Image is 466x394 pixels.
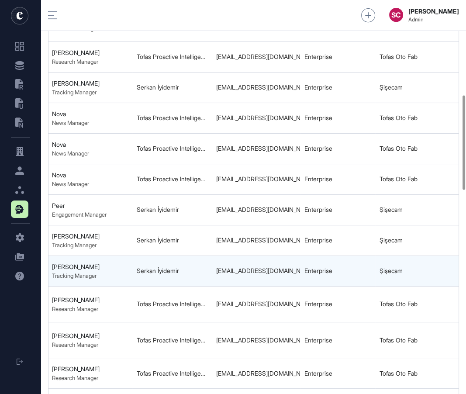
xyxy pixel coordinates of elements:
div: [PERSON_NAME] [52,263,100,270]
a: Tofas Proactive Intelligence Manager Proactive Manager [137,175,290,183]
div: Nova [52,110,66,118]
button: SC [389,8,403,22]
a: Tofas Proactive Intelligence Manager Proactive Manager [137,114,290,121]
a: Tofas Oto Fab [380,336,418,344]
a: Şişecam [380,267,403,274]
div: [EMAIL_ADDRESS][DOMAIN_NAME] [216,145,296,152]
a: Serkan İyidemir [137,236,179,244]
div: Nova [52,141,66,148]
div: [PERSON_NAME] [52,232,100,240]
div: News Manager [52,180,89,187]
div: [EMAIL_ADDRESS][DOMAIN_NAME] [216,206,296,213]
a: Serkan İyidemir [137,206,179,213]
div: Research Manager [52,341,98,348]
div: [PERSON_NAME] [52,79,100,87]
div: Nova [52,171,66,179]
div: Enterprise [304,84,371,91]
a: Tofas Proactive Intelligence Manager Proactive Manager [137,53,290,60]
div: News Manager [52,119,89,126]
div: [PERSON_NAME] [52,332,100,339]
div: Enterprise [304,301,371,308]
a: Tofas Proactive Intelligence Manager Proactive Manager [137,370,290,377]
div: [EMAIL_ADDRESS][DOMAIN_NAME] [216,337,296,344]
a: Şişecam [380,236,403,244]
div: Enterprise [304,267,371,274]
div: Tracking Manager [52,272,97,279]
div: [EMAIL_ADDRESS][DOMAIN_NAME] [216,301,296,308]
a: Tofas Oto Fab [380,53,418,60]
div: Tracking Manager [52,89,97,96]
div: Enterprise [304,53,371,60]
a: Şişecam [380,206,403,213]
div: [EMAIL_ADDRESS][DOMAIN_NAME] [216,84,296,91]
div: [PERSON_NAME] [52,365,100,373]
a: Serkan İyidemir [137,267,179,274]
a: Şişecam [380,83,403,91]
div: Engagement Manager [52,211,107,218]
a: Serkan İyidemir [137,83,179,91]
div: Enterprise [304,337,371,344]
div: Research Manager [52,374,98,381]
a: Tofas Oto Fab [380,175,418,183]
div: Research Manager [52,305,98,312]
a: Tofas Proactive Intelligence Manager Proactive Manager [137,300,290,308]
a: Tofas Proactive Intelligence Manager Proactive Manager [137,336,290,344]
div: [EMAIL_ADDRESS][DOMAIN_NAME] [216,53,296,60]
div: Enterprise [304,145,371,152]
div: [EMAIL_ADDRESS][DOMAIN_NAME] [216,237,296,244]
span: Admin [408,17,459,23]
a: Tofas Oto Fab [380,145,418,152]
div: Research Manager [52,58,98,65]
div: Tracking Manager [52,242,97,249]
strong: [PERSON_NAME] [408,8,459,15]
div: Enterprise [304,370,371,377]
div: Enterprise [304,237,371,244]
div: [EMAIL_ADDRESS][DOMAIN_NAME] [216,267,296,274]
a: Tofas Oto Fab [380,114,418,121]
div: News Manager [52,150,89,157]
div: [EMAIL_ADDRESS][DOMAIN_NAME] [216,114,296,121]
div: Peer [52,202,65,209]
div: Enterprise [304,206,371,213]
div: [EMAIL_ADDRESS][DOMAIN_NAME] [216,370,296,377]
a: Tofas Proactive Intelligence Manager Proactive Manager [137,145,290,152]
a: Tofas Oto Fab [380,370,418,377]
div: [PERSON_NAME] [52,49,100,56]
div: Enterprise [304,114,371,121]
div: Enterprise [304,176,371,183]
a: Tofas Oto Fab [380,300,418,308]
div: [EMAIL_ADDRESS][DOMAIN_NAME] [216,176,296,183]
div: [PERSON_NAME] [52,296,100,304]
